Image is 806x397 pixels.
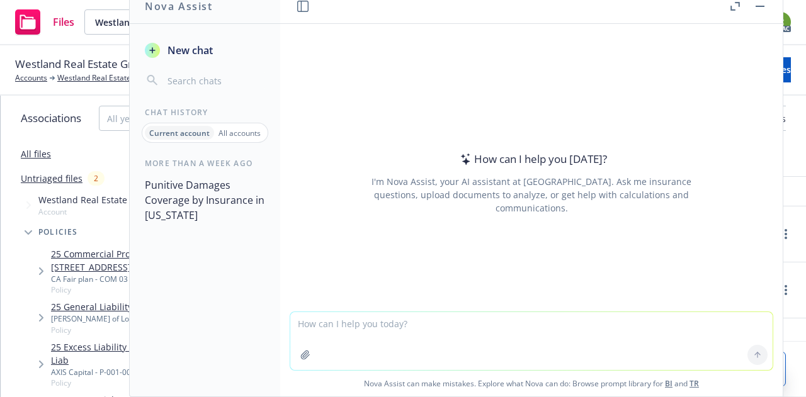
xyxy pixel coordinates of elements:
div: How can I help you [DATE]? [457,151,607,167]
div: More than a week ago [130,158,280,169]
span: Policies [38,228,78,236]
p: Current account [149,128,210,138]
div: AXIS Capital - P-001-001374522-01 [51,367,230,377]
div: CA Fair plan - COM 03 02305291 00 [51,274,230,284]
span: New chat [165,43,213,58]
span: Policy [51,377,230,388]
button: Westland Real Estate Group [84,9,242,35]
span: Policy [51,325,202,335]
span: Nova Assist can make mistakes. Explore what Nova can do: Browse prompt library for and [285,371,778,396]
span: Associations [21,110,81,126]
a: 25 Excess Liability - Primary | MHP Excess Liab [51,340,230,367]
a: Untriaged files [21,172,82,185]
input: Search chats [165,72,265,89]
span: Files [53,17,74,27]
a: 25 General Liability - MHP Non-King [51,300,202,313]
div: I'm Nova Assist, your AI assistant at [GEOGRAPHIC_DATA]. Ask me insurance questions, upload docum... [355,175,708,215]
div: Chat History [130,107,280,118]
a: 25 Commercial Property - [STREET_ADDRESS][PERSON_NAME] [51,247,230,274]
span: Westland Real Estate Group [95,16,204,29]
span: Westland Real Estate Group [15,56,151,72]
a: All files [21,148,51,160]
span: Account [38,206,156,217]
button: New chat [140,39,270,62]
a: more [778,226,793,242]
a: BI [665,378,673,389]
a: Files [10,4,79,40]
span: Policy [51,284,230,295]
span: Westland Real Estate Group [38,193,156,206]
div: [PERSON_NAME] of London - GLL-10969-03 [51,313,202,324]
a: more [778,282,793,298]
p: All accounts [219,128,261,138]
div: 2 [88,171,105,186]
a: TR [690,378,699,389]
a: Westland Real Estate Group [57,72,155,84]
button: Punitive Damages Coverage by Insurance in [US_STATE] [140,174,270,226]
a: Accounts [15,72,47,84]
